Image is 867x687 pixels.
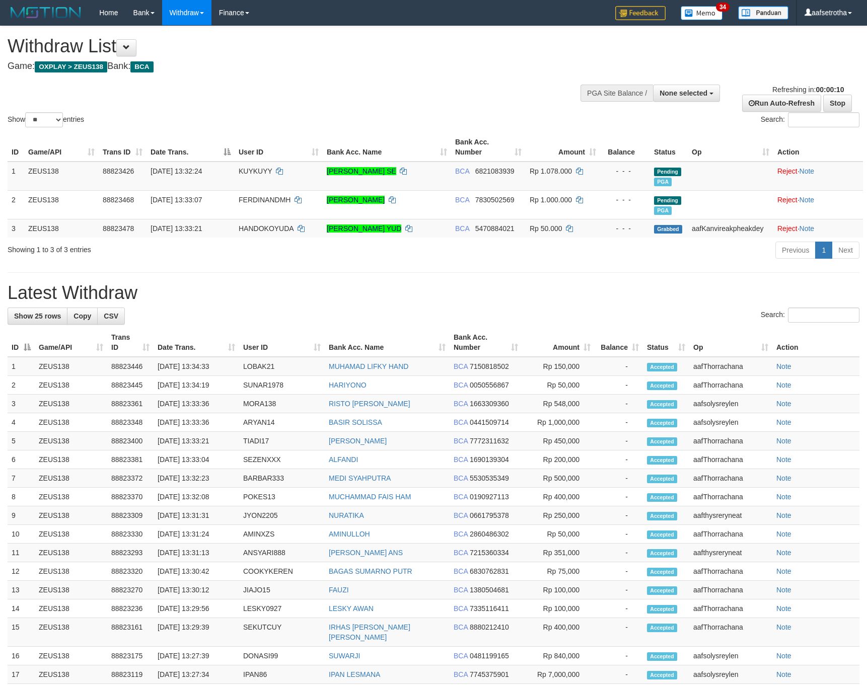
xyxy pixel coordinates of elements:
[689,544,772,562] td: aafthysreryneat
[8,328,35,357] th: ID: activate to sort column descending
[107,328,154,357] th: Trans ID: activate to sort column ascending
[97,308,125,325] a: CSV
[776,530,791,538] a: Note
[454,530,468,538] span: BCA
[650,133,688,162] th: Status
[239,469,325,488] td: BARBAR333
[470,530,509,538] span: Copy 2860486302 to clipboard
[522,376,595,395] td: Rp 50,000
[647,363,677,371] span: Accepted
[470,511,509,519] span: Copy 0661795378 to clipboard
[35,376,107,395] td: ZEUS138
[35,61,107,72] span: OXPLAY > ZEUS138
[581,85,653,102] div: PGA Site Balance /
[522,506,595,525] td: Rp 250,000
[329,549,403,557] a: [PERSON_NAME] ANS
[239,224,294,233] span: HANDOKOYUDA
[595,599,643,618] td: -
[8,5,84,20] img: MOTION_logo.png
[329,381,367,389] a: HARIYONO
[329,418,382,426] a: BASIR SOLISSA
[777,224,798,233] a: Reject
[526,133,600,162] th: Amount: activate to sort column ascending
[776,474,791,482] a: Note
[107,562,154,581] td: 88823320
[454,511,468,519] span: BCA
[647,400,677,409] span: Accepted
[454,362,468,370] span: BCA
[595,581,643,599] td: -
[329,474,391,482] a: MEDI SYAHPUTRA
[776,549,791,557] a: Note
[154,413,239,432] td: [DATE] 13:33:36
[522,395,595,413] td: Rp 548,000
[475,224,515,233] span: Copy 5470884021 to clipboard
[151,196,202,204] span: [DATE] 13:33:07
[595,506,643,525] td: -
[239,618,325,647] td: SEKUTCUY
[522,450,595,469] td: Rp 200,000
[643,328,689,357] th: Status: activate to sort column ascending
[454,455,468,464] span: BCA
[329,493,411,501] a: MUCHAMMAD FAIS HAM
[154,581,239,599] td: [DATE] 13:30:12
[738,6,788,20] img: panduan.png
[329,604,374,613] a: LESKY AWAN
[522,562,595,581] td: Rp 75,000
[816,86,844,94] strong: 00:00:10
[776,652,791,660] a: Note
[8,599,35,618] td: 14
[776,493,791,501] a: Note
[8,618,35,647] td: 15
[35,562,107,581] td: ZEUS138
[99,133,147,162] th: Trans ID: activate to sort column ascending
[595,488,643,506] td: -
[776,670,791,678] a: Note
[475,167,515,175] span: Copy 6821083939 to clipboard
[647,456,677,465] span: Accepted
[604,223,646,234] div: - - -
[35,432,107,450] td: ZEUS138
[239,562,325,581] td: COOKYKEREN
[35,618,107,647] td: ZEUS138
[470,623,509,631] span: Copy 8880212410 to clipboard
[8,283,859,303] h1: Latest Withdraw
[239,544,325,562] td: ANSYARI888
[653,85,720,102] button: None selected
[522,544,595,562] td: Rp 351,000
[454,493,468,501] span: BCA
[454,418,468,426] span: BCA
[35,469,107,488] td: ZEUS138
[688,133,773,162] th: Op: activate to sort column ascending
[8,61,568,71] h4: Game: Bank:
[154,432,239,450] td: [DATE] 13:33:21
[689,432,772,450] td: aafThorrachana
[595,357,643,376] td: -
[689,450,772,469] td: aafThorrachana
[595,413,643,432] td: -
[454,586,468,594] span: BCA
[239,599,325,618] td: LESKY0927
[595,395,643,413] td: -
[107,525,154,544] td: 88823330
[688,219,773,238] td: aafKanvireakpheakdey
[716,3,730,12] span: 34
[154,562,239,581] td: [DATE] 13:30:42
[107,599,154,618] td: 88823236
[107,395,154,413] td: 88823361
[8,450,35,469] td: 6
[742,95,821,112] a: Run Auto-Refresh
[455,167,469,175] span: BCA
[154,357,239,376] td: [DATE] 13:34:33
[773,133,863,162] th: Action
[454,474,468,482] span: BCA
[329,652,360,660] a: SUWARJI
[647,381,677,390] span: Accepted
[107,357,154,376] td: 88823446
[329,586,349,594] a: FAUZI
[772,328,859,357] th: Action
[776,455,791,464] a: Note
[761,308,859,323] label: Search:
[800,196,815,204] a: Note
[604,195,646,205] div: - - -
